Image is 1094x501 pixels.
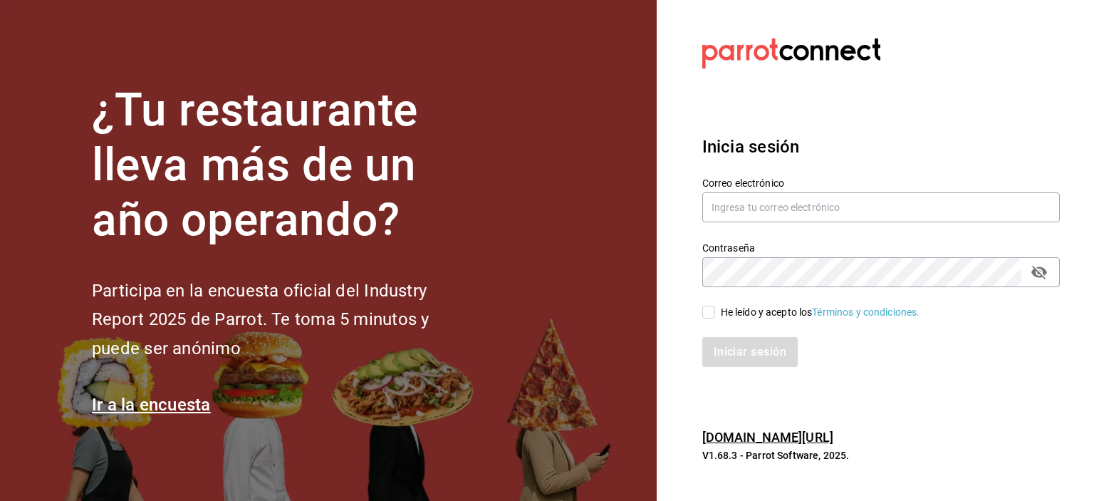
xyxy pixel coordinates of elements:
[812,306,920,318] a: Términos y condiciones.
[92,277,476,363] h2: Participa en la encuesta oficial del Industry Report 2025 de Parrot. Te toma 5 minutos y puede se...
[702,178,1060,188] label: Correo electrónico
[1027,260,1051,284] button: passwordField
[721,305,920,320] div: He leído y acepto los
[92,395,211,415] a: Ir a la encuesta
[92,83,476,247] h1: ¿Tu restaurante lleva más de un año operando?
[702,243,1060,253] label: Contraseña
[702,430,833,445] a: [DOMAIN_NAME][URL]
[702,192,1060,222] input: Ingresa tu correo electrónico
[702,134,1060,160] h3: Inicia sesión
[702,448,1060,463] p: V1.68.3 - Parrot Software, 2025.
